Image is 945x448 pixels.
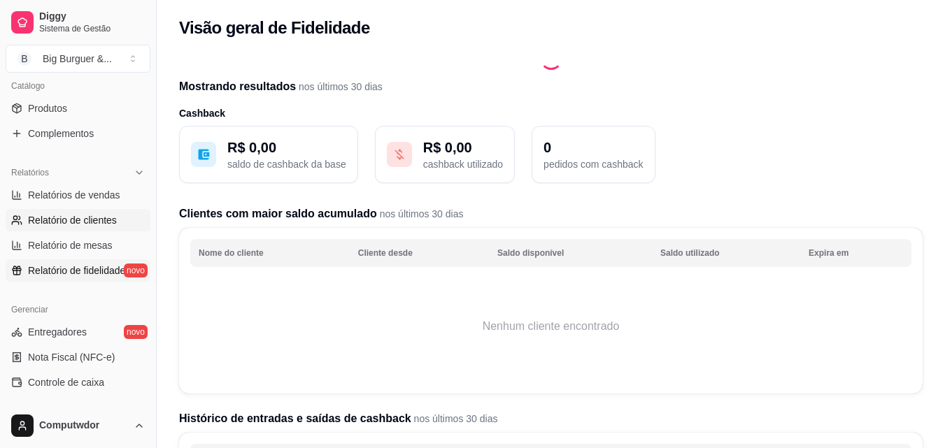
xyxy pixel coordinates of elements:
[543,138,643,157] p: 0
[6,75,150,97] div: Catálogo
[540,48,562,70] div: Loading
[6,371,150,393] a: Controle de caixa
[350,239,489,267] th: Cliente desde
[227,157,346,171] p: saldo de cashback da base
[296,81,383,92] span: nos últimos 30 dias
[6,122,150,145] a: Complementos
[28,263,125,277] span: Relatório de fidelidade
[6,97,150,120] a: Produtos
[179,106,923,120] h3: Cashback
[423,157,503,171] p: cashback utilizado
[6,346,150,368] a: Nota Fiscal (NFC-e)
[6,298,150,321] div: Gerenciar
[28,101,67,115] span: Produtos
[6,184,150,206] a: Relatórios de vendas
[43,52,112,66] div: Big Burguer & ...
[652,239,800,267] th: Saldo utilizado
[489,239,652,267] th: Saldo disponível
[6,409,150,442] button: Computwdor
[179,410,923,427] h2: Histórico de entradas e saídas de cashback
[28,213,117,227] span: Relatório de clientes
[6,396,150,419] a: Controle de fiado
[28,375,104,389] span: Controle de caixa
[39,23,145,34] span: Sistema de Gestão
[423,138,503,157] p: R$ 0,00
[377,208,464,219] span: nos últimos 30 dias
[6,209,150,231] a: Relatório de clientes
[28,188,120,202] span: Relatórios de vendas
[39,419,128,432] span: Computwdor
[6,259,150,282] a: Relatório de fidelidadenovo
[6,45,150,73] button: Select a team
[190,270,911,382] td: Nenhum cliente encontrado
[28,400,103,414] span: Controle de fiado
[17,52,31,66] span: B
[179,205,923,222] h2: Clientes com maior saldo acumulado
[6,321,150,343] a: Entregadoresnovo
[179,17,370,39] h2: Visão geral de Fidelidade
[28,127,94,140] span: Complementos
[28,325,87,339] span: Entregadores
[411,413,498,424] span: nos últimos 30 dias
[800,239,911,267] th: Expira em
[179,78,923,95] h2: Mostrando resultados
[6,234,150,256] a: Relatório de mesas
[11,167,49,178] span: Relatórios
[39,10,145,23] span: Diggy
[543,157,643,171] p: pedidos com cashback
[190,239,350,267] th: Nome do cliente
[28,238,113,252] span: Relatório de mesas
[6,6,150,39] a: DiggySistema de Gestão
[227,138,346,157] p: R$ 0,00
[28,350,115,364] span: Nota Fiscal (NFC-e)
[375,126,515,183] button: R$ 0,00cashback utilizado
